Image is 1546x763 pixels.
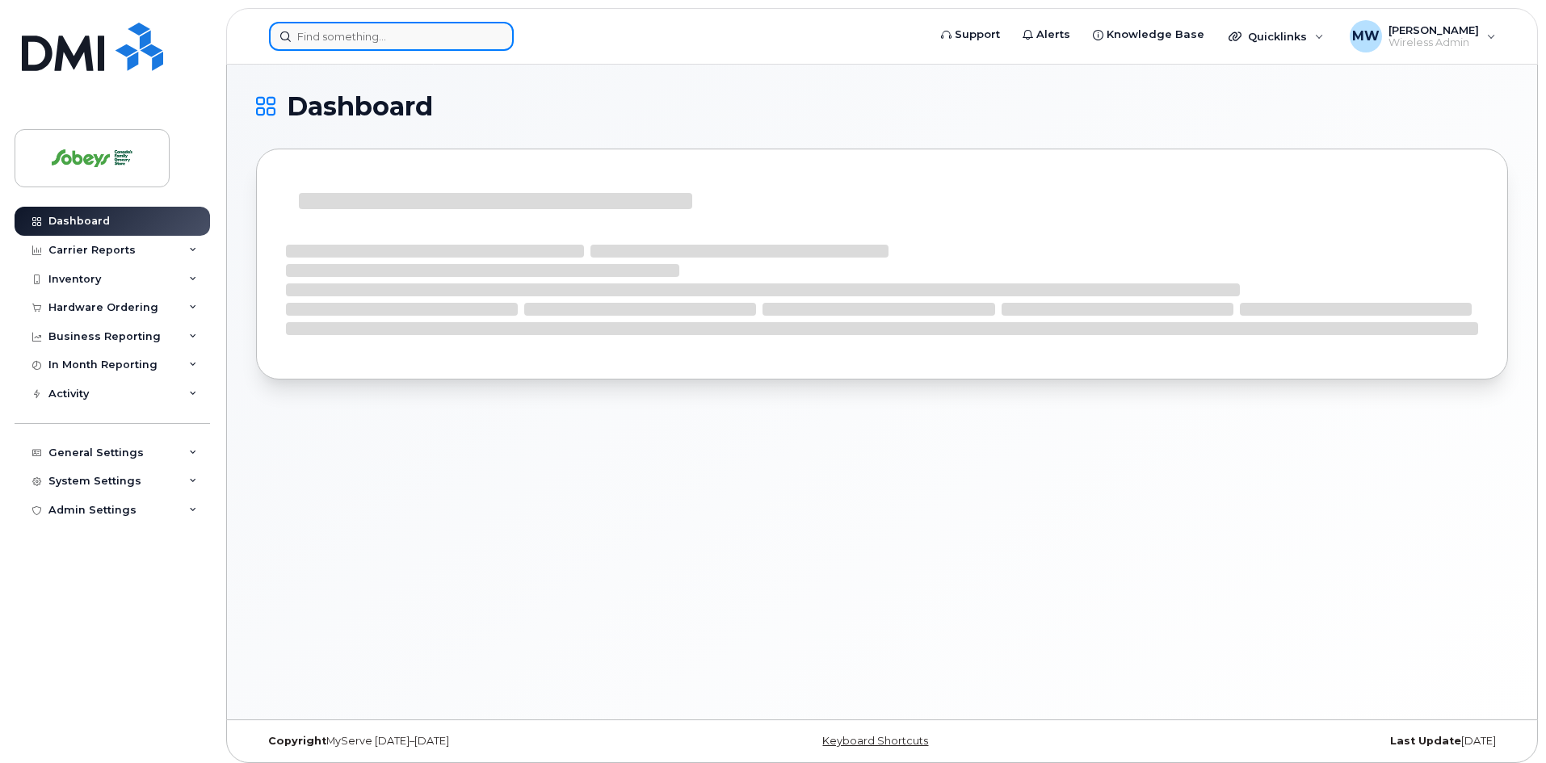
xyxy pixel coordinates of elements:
span: Dashboard [287,94,433,119]
a: Keyboard Shortcuts [822,735,928,747]
strong: Last Update [1390,735,1461,747]
strong: Copyright [268,735,326,747]
div: [DATE] [1090,735,1508,748]
div: MyServe [DATE]–[DATE] [256,735,674,748]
